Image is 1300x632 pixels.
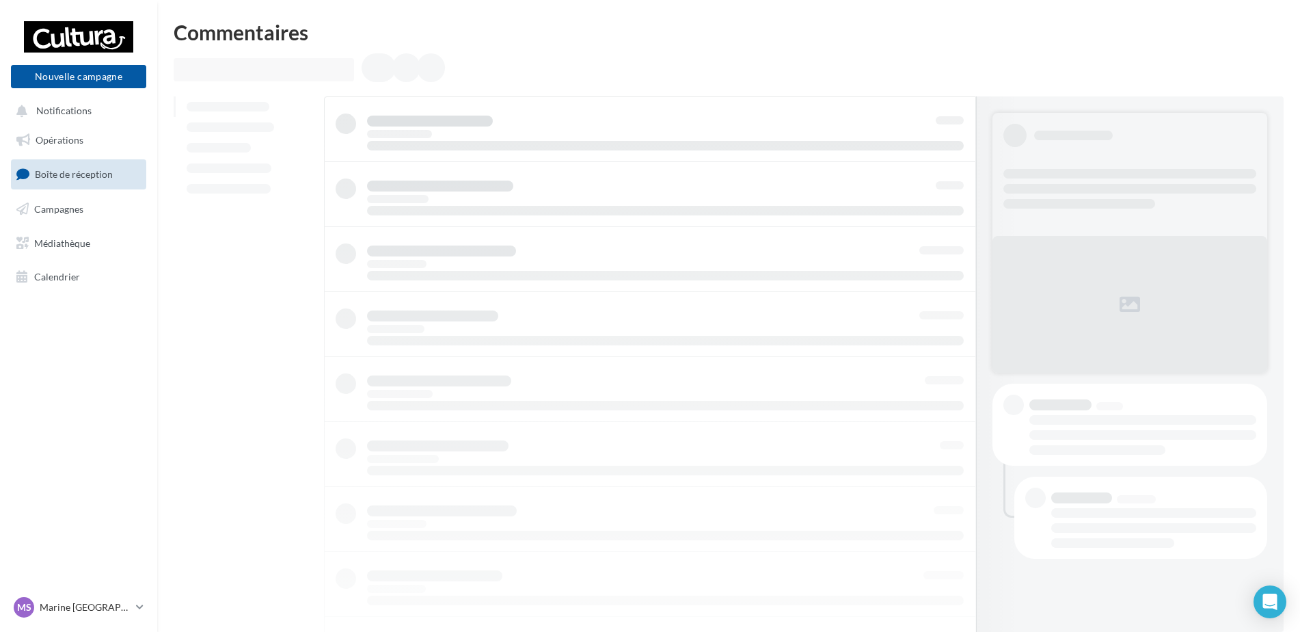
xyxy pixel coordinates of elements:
button: Nouvelle campagne [11,65,146,88]
span: Boîte de réception [35,168,113,180]
span: Notifications [36,105,92,117]
a: Boîte de réception [8,159,149,189]
a: Opérations [8,126,149,155]
a: Calendrier [8,263,149,291]
span: Médiathèque [34,237,90,248]
span: Campagnes [34,203,83,215]
span: Opérations [36,134,83,146]
a: Médiathèque [8,229,149,258]
p: Marine [GEOGRAPHIC_DATA] [40,601,131,614]
span: Calendrier [34,271,80,282]
a: Campagnes [8,195,149,224]
a: MS Marine [GEOGRAPHIC_DATA] [11,594,146,620]
div: Open Intercom Messenger [1254,585,1286,618]
span: MS [17,601,31,614]
div: Commentaires [174,22,1284,42]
